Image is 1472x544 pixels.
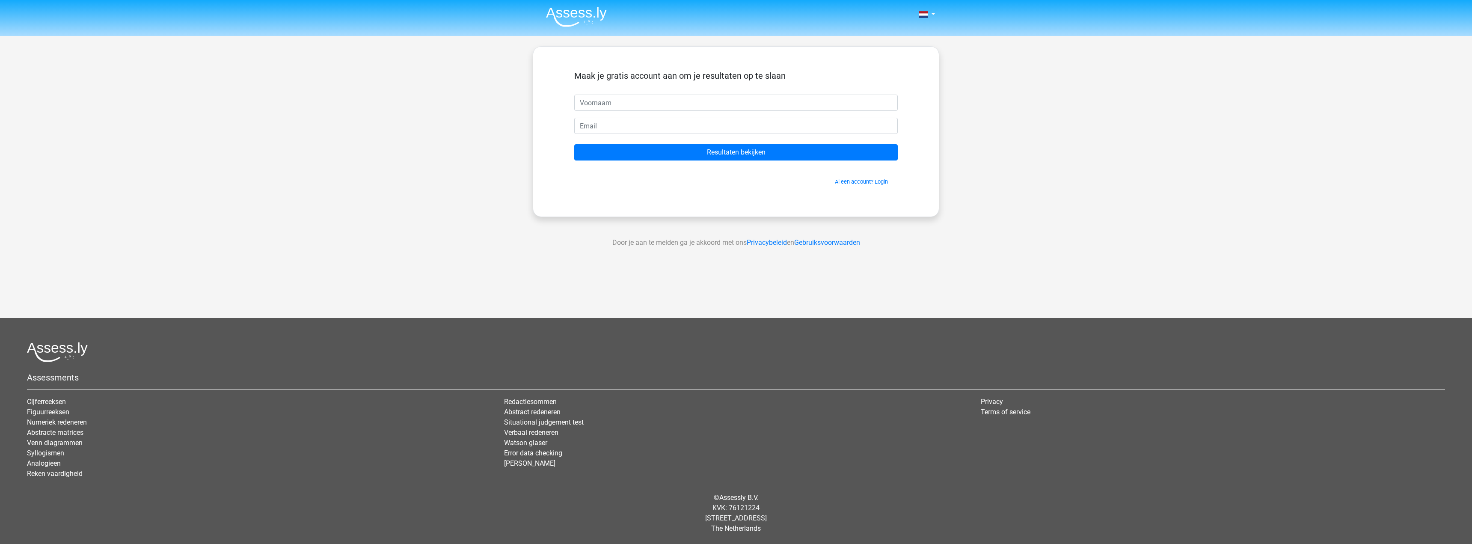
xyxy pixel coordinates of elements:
[981,398,1003,406] a: Privacy
[27,449,64,457] a: Syllogismen
[719,493,759,502] a: Assessly B.V.
[574,144,898,161] input: Resultaten bekijken
[574,71,898,81] h5: Maak je gratis account aan om je resultaten op te slaan
[504,449,562,457] a: Error data checking
[835,178,888,185] a: Al een account? Login
[794,238,860,247] a: Gebruiksvoorwaarden
[574,95,898,111] input: Voornaam
[504,459,555,467] a: [PERSON_NAME]
[504,418,584,426] a: Situational judgement test
[27,459,61,467] a: Analogieen
[27,372,1445,383] h5: Assessments
[27,418,87,426] a: Numeriek redeneren
[504,408,561,416] a: Abstract redeneren
[981,408,1030,416] a: Terms of service
[27,428,83,437] a: Abstracte matrices
[27,398,66,406] a: Cijferreeksen
[27,342,88,362] img: Assessly logo
[27,439,83,447] a: Venn diagrammen
[546,7,607,27] img: Assessly
[27,408,69,416] a: Figuurreeksen
[27,470,83,478] a: Reken vaardigheid
[504,398,557,406] a: Redactiesommen
[21,486,1451,541] div: © KVK: 76121224 [STREET_ADDRESS] The Netherlands
[574,118,898,134] input: Email
[504,439,547,447] a: Watson glaser
[504,428,558,437] a: Verbaal redeneren
[747,238,787,247] a: Privacybeleid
